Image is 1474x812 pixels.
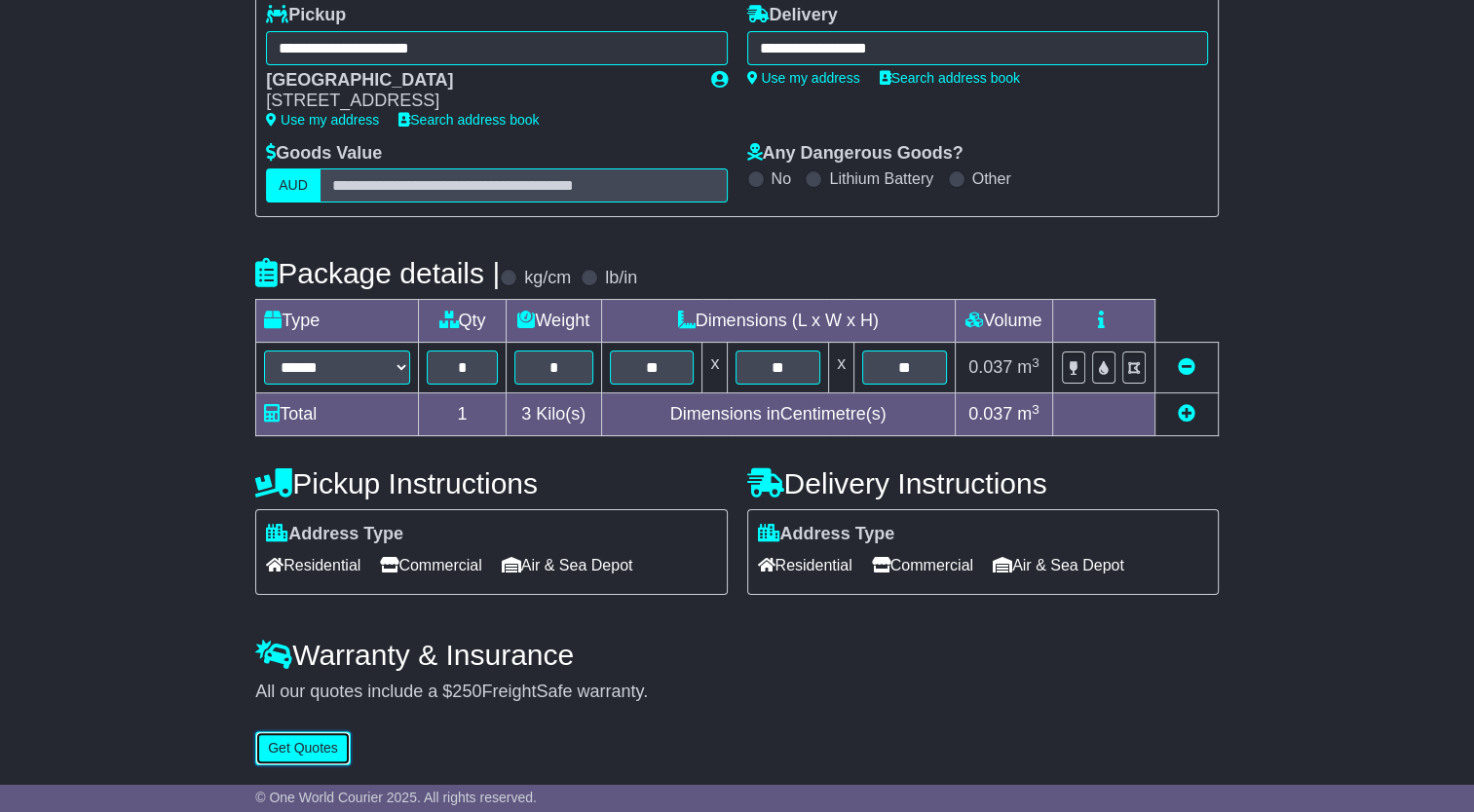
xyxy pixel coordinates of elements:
[972,169,1011,188] label: Other
[452,682,481,701] span: 250
[256,300,419,343] td: Type
[524,268,571,289] label: kg/cm
[702,343,728,393] td: x
[255,682,1219,703] div: All our quotes include a $ FreightSafe warranty.
[955,300,1052,343] td: Volume
[772,169,791,188] label: No
[872,550,973,580] span: Commercial
[255,790,537,805] span: © One World Courier 2025. All rights reserved.
[521,404,531,424] span: 3
[256,393,419,436] td: Total
[968,404,1012,424] span: 0.037
[266,550,360,580] span: Residential
[266,524,403,545] label: Address Type
[419,300,507,343] td: Qty
[1017,357,1039,377] span: m
[880,70,1020,86] a: Search address book
[758,550,852,580] span: Residential
[266,5,346,26] label: Pickup
[1178,404,1195,424] a: Add new item
[506,393,601,436] td: Kilo(s)
[502,550,633,580] span: Air & Sea Depot
[266,143,382,165] label: Goods Value
[1178,357,1195,377] a: Remove this item
[993,550,1124,580] span: Air & Sea Depot
[398,112,539,128] a: Search address book
[266,168,321,203] label: AUD
[601,393,955,436] td: Dimensions in Centimetre(s)
[266,70,691,92] div: [GEOGRAPHIC_DATA]
[747,70,860,86] a: Use my address
[266,112,379,128] a: Use my address
[266,91,691,112] div: [STREET_ADDRESS]
[255,639,1219,671] h4: Warranty & Insurance
[255,467,727,499] h4: Pickup Instructions
[419,393,507,436] td: 1
[747,467,1219,499] h4: Delivery Instructions
[255,731,351,765] button: Get Quotes
[605,268,637,289] label: lb/in
[829,169,933,188] label: Lithium Battery
[968,357,1012,377] span: 0.037
[506,300,601,343] td: Weight
[601,300,955,343] td: Dimensions (L x W x H)
[758,524,895,545] label: Address Type
[1032,402,1039,417] sup: 3
[380,550,481,580] span: Commercial
[747,5,838,26] label: Delivery
[255,257,500,289] h4: Package details |
[1017,404,1039,424] span: m
[829,343,854,393] td: x
[747,143,964,165] label: Any Dangerous Goods?
[1032,355,1039,370] sup: 3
